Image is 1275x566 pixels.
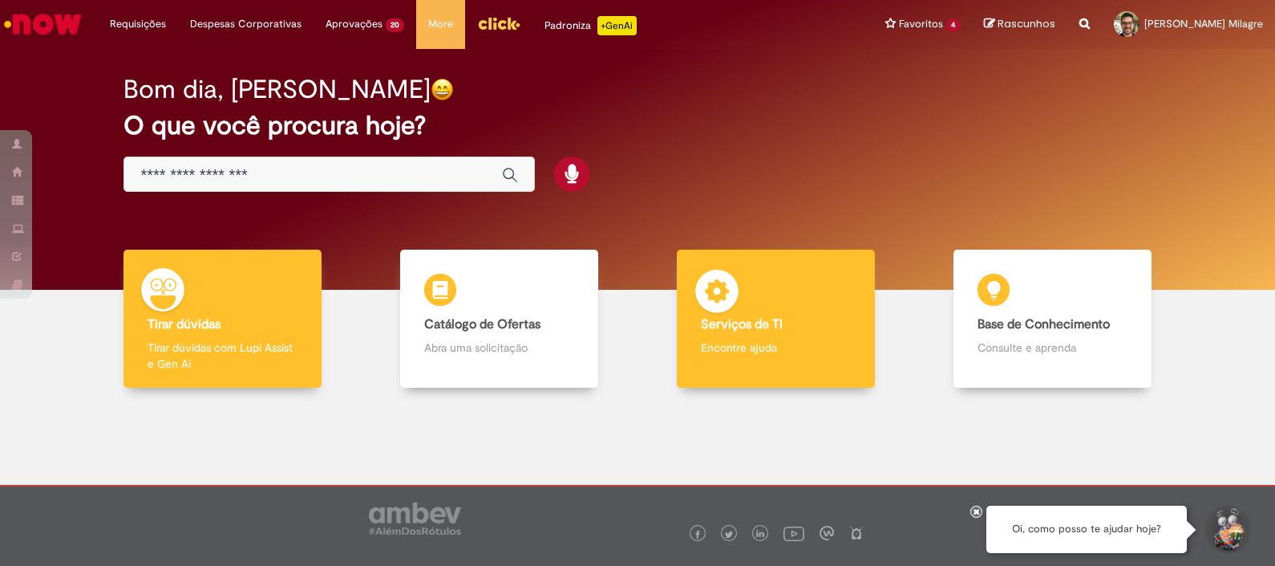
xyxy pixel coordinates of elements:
span: Favoritos [899,16,943,32]
b: Catálogo de Ofertas [424,316,540,332]
b: Tirar dúvidas [148,316,221,332]
button: Iniciar Conversa de Suporte [1203,506,1251,554]
p: +GenAi [597,16,637,35]
span: Aprovações [326,16,382,32]
p: Tirar dúvidas com Lupi Assist e Gen Ai [148,340,297,372]
span: Requisições [110,16,166,32]
div: Padroniza [544,16,637,35]
span: Despesas Corporativas [190,16,302,32]
p: Encontre ajuda [701,340,851,356]
img: logo_footer_ambev_rotulo_gray.png [369,503,461,535]
img: logo_footer_linkedin.png [756,530,764,540]
b: Base de Conhecimento [977,316,1110,332]
span: [PERSON_NAME] Milagre [1144,17,1263,31]
img: click_logo_yellow_360x200.png [477,11,520,35]
b: Serviços de TI [701,316,783,332]
img: logo_footer_youtube.png [783,523,804,544]
p: Abra uma solicitação [424,340,574,356]
span: 4 [946,18,960,32]
h2: Bom dia, [PERSON_NAME] [123,75,431,104]
a: Tirar dúvidas Tirar dúvidas com Lupi Assist e Gen Ai [84,250,361,389]
a: Rascunhos [984,17,1055,32]
img: logo_footer_facebook.png [694,531,702,539]
div: Oi, como posso te ajudar hoje? [986,506,1187,553]
a: Catálogo de Ofertas Abra uma solicitação [361,250,637,389]
img: logo_footer_naosei.png [849,526,864,540]
span: 20 [386,18,404,32]
p: Consulte e aprenda [977,340,1127,356]
img: happy-face.png [431,78,454,101]
img: ServiceNow [2,8,84,40]
span: More [428,16,453,32]
img: logo_footer_twitter.png [725,531,733,539]
a: Serviços de TI Encontre ajuda [637,250,914,389]
img: logo_footer_workplace.png [820,526,834,540]
a: Base de Conhecimento Consulte e aprenda [914,250,1191,389]
span: Rascunhos [998,16,1055,31]
h2: O que você procura hoje? [123,112,1151,140]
